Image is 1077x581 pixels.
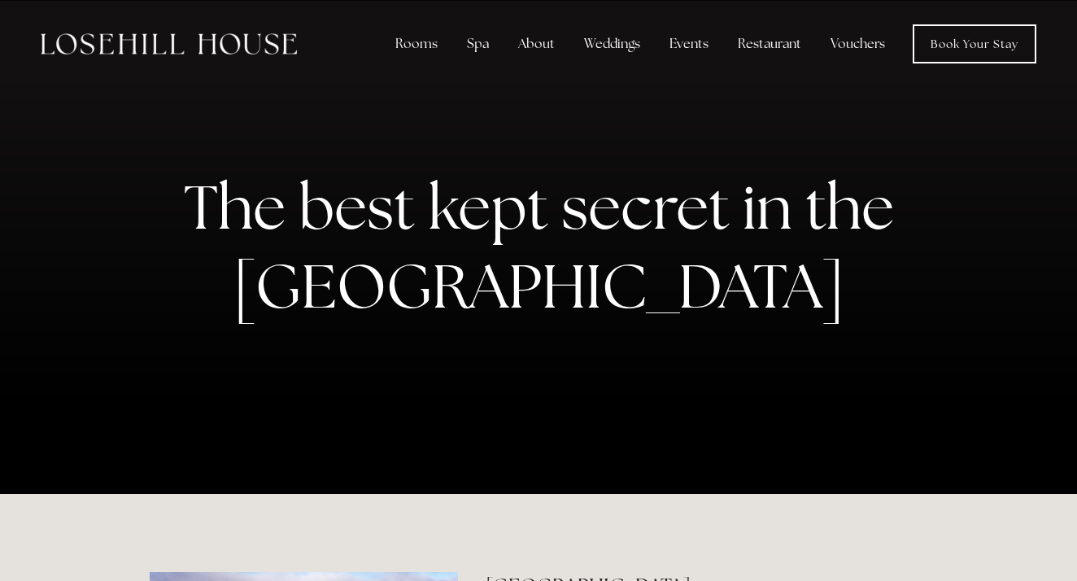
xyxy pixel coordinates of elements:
[505,28,568,60] div: About
[184,167,907,326] strong: The best kept secret in the [GEOGRAPHIC_DATA]
[818,28,898,60] a: Vouchers
[913,24,1036,63] a: Book Your Stay
[382,28,451,60] div: Rooms
[725,28,814,60] div: Restaurant
[454,28,502,60] div: Spa
[656,28,722,60] div: Events
[41,33,297,55] img: Losehill House
[571,28,653,60] div: Weddings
